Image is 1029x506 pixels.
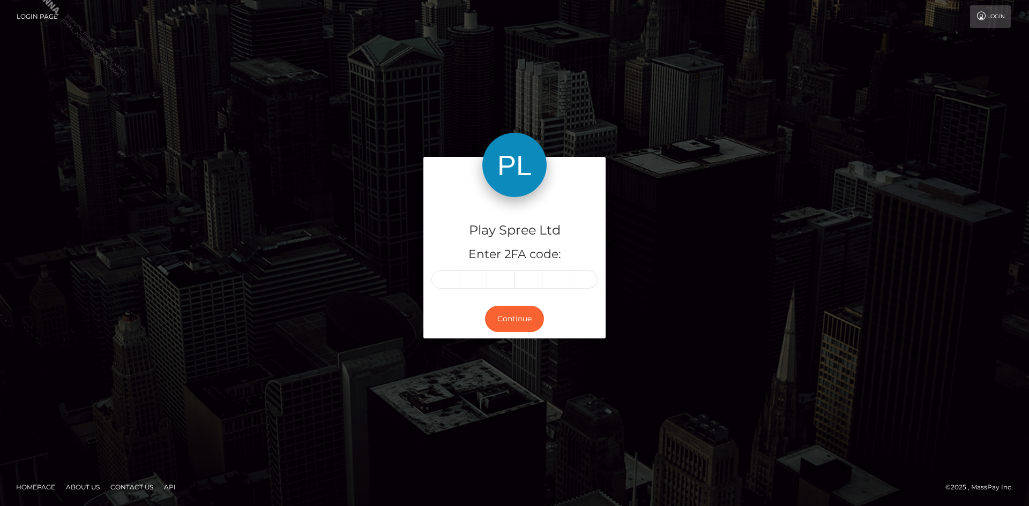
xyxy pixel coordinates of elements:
[485,306,544,332] button: Continue
[431,221,598,240] h4: Play Spree Ltd
[945,481,1021,493] div: © 2025 , MassPay Inc.
[160,479,180,495] a: API
[17,5,58,28] a: Login Page
[482,133,547,197] img: Play Spree Ltd
[106,479,158,495] a: Contact Us
[970,5,1011,28] a: Login
[431,246,598,263] h5: Enter 2FA code:
[62,479,104,495] a: About Us
[12,479,59,495] a: Homepage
